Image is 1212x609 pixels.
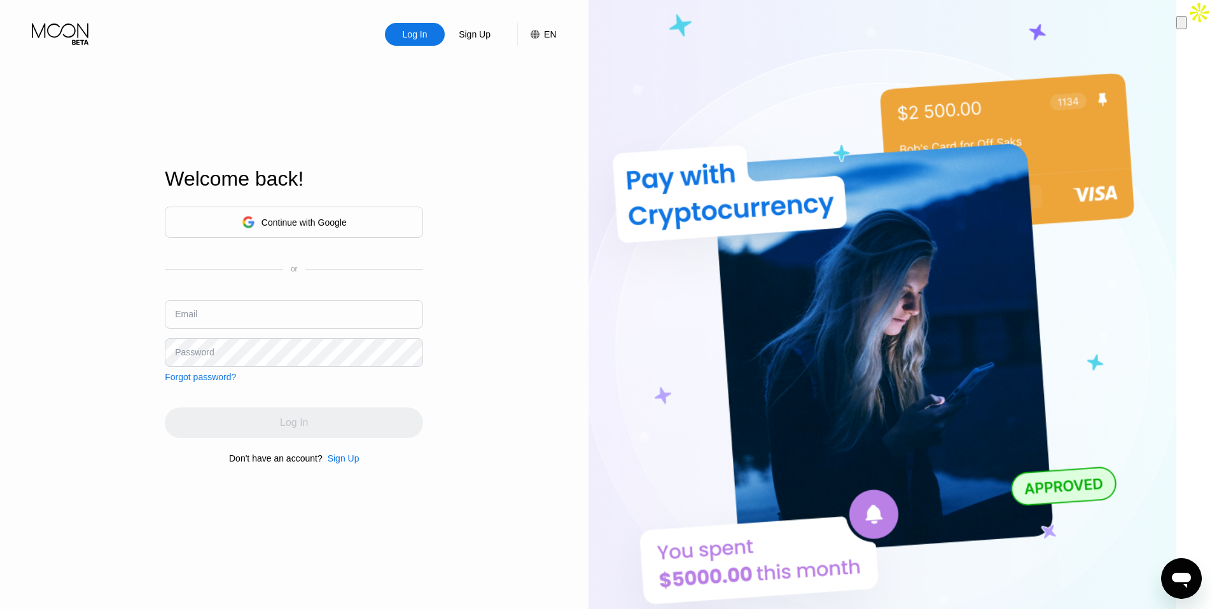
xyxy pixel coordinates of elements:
[261,217,347,228] div: Continue with Google
[165,372,236,382] div: Forgot password?
[1161,558,1202,599] iframe: Button to launch messaging window
[165,167,423,191] div: Welcome back!
[544,29,556,39] div: EN
[175,309,197,319] div: Email
[165,207,423,238] div: Continue with Google
[328,453,359,463] div: Sign Up
[401,28,429,41] div: Log In
[385,23,445,46] div: Log In
[323,453,359,463] div: Sign Up
[291,264,298,273] div: or
[445,23,505,46] div: Sign Up
[175,347,214,357] div: Password
[229,453,323,463] div: Don't have an account?
[517,23,556,46] div: EN
[457,28,492,41] div: Sign Up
